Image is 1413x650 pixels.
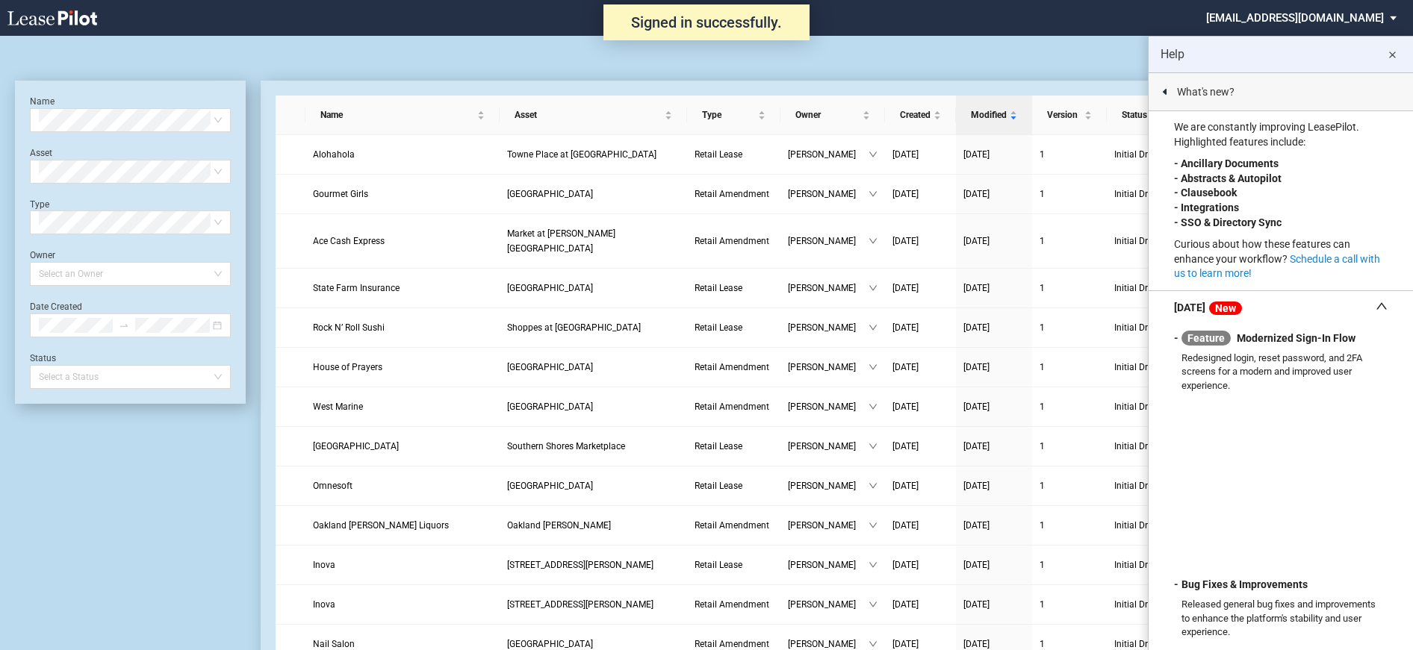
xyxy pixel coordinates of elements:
[507,281,680,296] a: [GEOGRAPHIC_DATA]
[119,320,129,331] span: to
[119,320,129,331] span: swap-right
[1040,281,1099,296] a: 1
[892,322,919,333] span: [DATE]
[963,401,990,412] span: [DATE]
[963,597,1025,612] a: [DATE]
[695,478,773,493] a: Retail Lease
[695,234,773,249] a: Retail Amendment
[963,557,1025,572] a: [DATE]
[963,441,990,451] span: [DATE]
[869,560,878,569] span: down
[788,360,869,375] span: [PERSON_NAME]
[695,399,773,414] a: Retail Amendment
[1040,234,1099,249] a: 1
[687,96,780,135] th: Type
[956,96,1032,135] th: Modified
[313,283,400,293] span: State Farm Insurance
[963,322,990,333] span: [DATE]
[963,439,1025,454] a: [DATE]
[507,322,641,333] span: Shoppes at Belvedere
[313,639,355,649] span: Nail Salon
[507,399,680,414] a: [GEOGRAPHIC_DATA]
[963,234,1025,249] a: [DATE]
[963,187,1025,201] a: [DATE]
[507,226,680,256] a: Market at [PERSON_NAME][GEOGRAPHIC_DATA]
[1047,107,1081,122] span: Version
[971,107,1007,122] span: Modified
[892,187,948,201] a: [DATE]
[1040,362,1045,372] span: 1
[313,478,492,493] a: Omnesoft
[1040,557,1099,572] a: 1
[695,187,773,201] a: Retail Amendment
[695,322,742,333] span: Retail Lease
[313,557,492,572] a: Inova
[892,439,948,454] a: [DATE]
[892,597,948,612] a: [DATE]
[892,401,919,412] span: [DATE]
[892,360,948,375] a: [DATE]
[695,283,742,293] span: Retail Lease
[963,189,990,199] span: [DATE]
[695,597,773,612] a: Retail Amendment
[892,281,948,296] a: [DATE]
[695,360,773,375] a: Retail Amendment
[507,481,593,491] span: Commerce Centre
[869,640,878,649] span: down
[1040,520,1045,531] span: 1
[507,228,615,254] span: Market at Opitz Crossing
[869,402,878,411] span: down
[30,250,55,260] label: Owner
[1114,439,1202,454] span: Initial Draft
[963,560,990,570] span: [DATE]
[892,234,948,249] a: [DATE]
[313,236,385,246] span: Ace Cash Express
[1040,639,1045,649] span: 1
[695,441,742,451] span: Retail Lease
[1040,599,1045,610] span: 1
[788,187,869,201] span: [PERSON_NAME]
[892,399,948,414] a: [DATE]
[507,639,593,649] span: 40 West Shopping Center
[869,190,878,199] span: down
[795,107,860,122] span: Owner
[869,521,878,530] span: down
[869,481,878,490] span: down
[1114,320,1202,335] span: Initial Draft
[603,4,810,40] div: Signed in successfully.
[313,362,382,372] span: House of Prayers
[30,301,82,312] label: Date Created
[695,560,742,570] span: Retail Lease
[1114,557,1202,572] span: Initial Draft
[695,189,769,199] span: Retail Amendment
[1040,147,1099,162] a: 1
[695,439,773,454] a: Retail Lease
[963,320,1025,335] a: [DATE]
[313,599,335,610] span: Inova
[30,353,56,363] label: Status
[788,439,869,454] span: [PERSON_NAME]
[313,441,399,451] span: Outer Banks Hospital
[313,399,492,414] a: West Marine
[1040,320,1099,335] a: 1
[507,149,656,160] span: Towne Place at Greenbrier
[1114,187,1202,201] span: Initial Draft
[892,639,919,649] span: [DATE]
[1040,481,1045,491] span: 1
[695,236,769,246] span: Retail Amendment
[892,236,919,246] span: [DATE]
[695,639,769,649] span: Retail Amendment
[788,518,869,533] span: [PERSON_NAME]
[963,478,1025,493] a: [DATE]
[1114,518,1202,533] span: Initial Draft
[695,520,769,531] span: Retail Amendment
[892,560,919,570] span: [DATE]
[313,560,335,570] span: Inova
[1040,322,1045,333] span: 1
[313,320,492,335] a: Rock N’ Roll Sushi
[788,147,869,162] span: [PERSON_NAME]
[1040,187,1099,201] a: 1
[320,107,474,122] span: Name
[1040,560,1045,570] span: 1
[892,481,919,491] span: [DATE]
